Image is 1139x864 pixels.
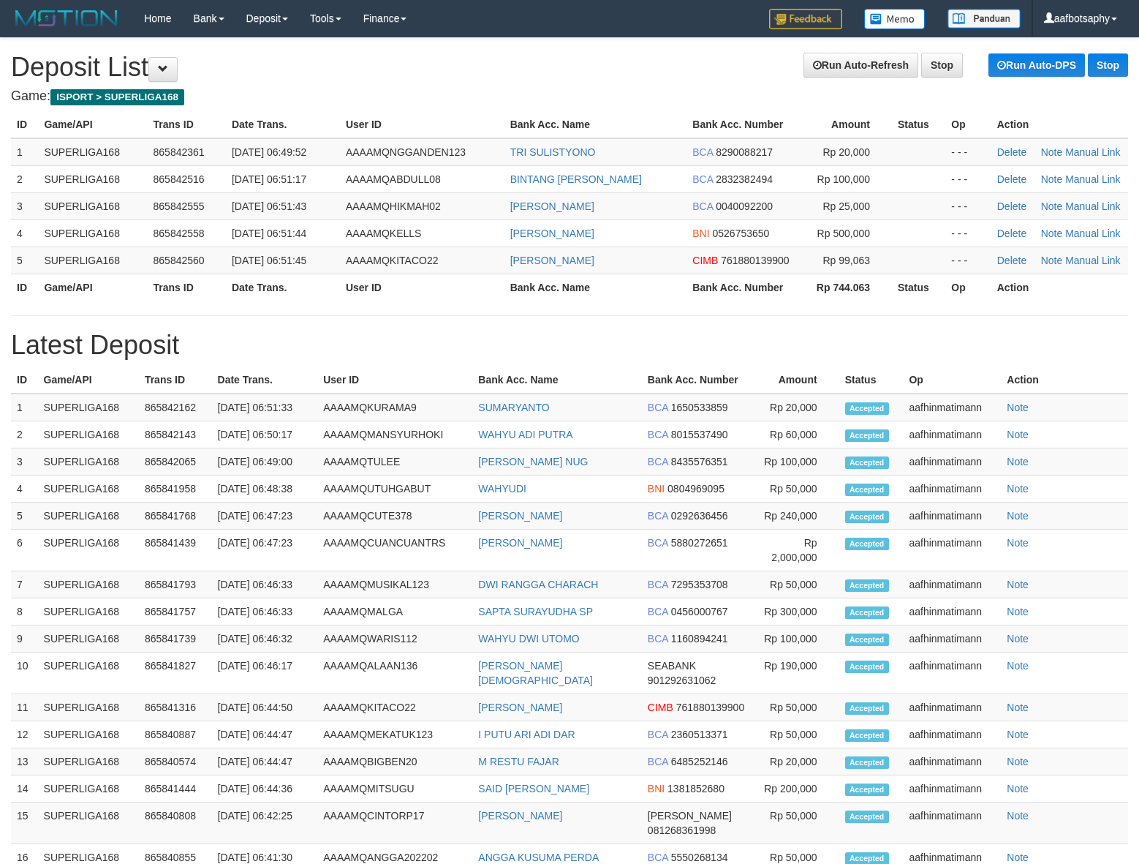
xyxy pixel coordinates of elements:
th: Rp 744.063 [801,274,892,301]
a: Delete [997,173,1026,185]
td: Rp 240,000 [754,503,839,530]
span: Accepted [845,538,889,550]
td: aafhinmatimann [903,694,1001,721]
td: 12 [11,721,38,748]
span: 0292636456 [671,510,728,522]
a: WAHYU ADI PUTRA [478,429,572,440]
span: BCA [648,510,668,522]
a: Manual Link [1065,228,1121,239]
td: Rp 200,000 [754,775,839,803]
td: SUPERLIGA168 [38,721,139,748]
h1: Latest Deposit [11,331,1128,360]
span: 0526753650 [713,228,770,239]
span: 5880272651 [671,537,728,549]
span: [DATE] 06:51:43 [232,200,306,212]
span: [DATE] 06:51:44 [232,228,306,239]
span: 865842361 [154,146,205,158]
td: 865841439 [139,530,212,571]
td: 5 [11,503,38,530]
td: 11 [11,694,38,721]
td: - - - [945,247,991,274]
a: [PERSON_NAME] [478,537,562,549]
a: [PERSON_NAME] [510,200,594,212]
a: Note [1007,579,1029,590]
th: Amount [801,111,892,138]
span: BNI [648,783,665,794]
a: [PERSON_NAME] [478,702,562,713]
td: Rp 100,000 [754,626,839,653]
th: Action [991,111,1128,138]
span: 865842560 [154,255,205,266]
td: aafhinmatimann [903,775,1001,803]
span: Accepted [845,729,889,742]
span: BCA [648,606,668,617]
th: Date Trans. [226,111,340,138]
img: panduan.png [947,9,1021,29]
td: aafhinmatimann [903,598,1001,626]
td: aafhinmatimann [903,653,1001,694]
span: AAAAMQKITACO22 [346,255,439,266]
td: aafhinmatimann [903,626,1001,653]
span: BCA [648,633,668,645]
a: Note [1007,537,1029,549]
td: 865841316 [139,694,212,721]
a: Note [1007,660,1029,672]
a: Note [1007,852,1029,863]
td: [DATE] 06:47:23 [212,530,318,571]
span: [DATE] 06:49:52 [232,146,306,158]
td: aafhinmatimann [903,421,1001,448]
th: Op [945,274,991,301]
span: Accepted [845,634,889,646]
td: aafhinmatimann [903,394,1001,421]
td: 865841768 [139,503,212,530]
td: SUPERLIGA168 [38,247,147,274]
span: Rp 20,000 [822,146,870,158]
td: 15 [11,803,38,844]
td: - - - [945,138,991,166]
th: User ID [340,111,504,138]
a: Note [1041,200,1063,212]
td: SUPERLIGA168 [38,748,139,775]
span: Accepted [845,661,889,673]
span: 081268361998 [648,824,716,836]
td: [DATE] 06:51:33 [212,394,318,421]
span: [DATE] 06:51:45 [232,255,306,266]
td: aafhinmatimann [903,803,1001,844]
a: Run Auto-Refresh [803,53,918,78]
a: SAID [PERSON_NAME] [478,783,589,794]
td: 2 [11,165,38,192]
span: Accepted [845,756,889,769]
td: AAAAMQUTUHGABUT [317,476,472,503]
th: Game/API [38,111,147,138]
td: [DATE] 06:49:00 [212,448,318,476]
td: SUPERLIGA168 [38,694,139,721]
td: AAAAMQTULEE [317,448,472,476]
a: WAHYU DWI UTOMO [478,633,579,645]
td: [DATE] 06:44:36 [212,775,318,803]
span: BCA [648,402,668,413]
span: AAAAMQABDULL08 [346,173,441,185]
th: Op [903,367,1001,394]
td: 9 [11,626,38,653]
span: Rp 99,063 [822,255,870,266]
td: aafhinmatimann [903,721,1001,748]
td: aafhinmatimann [903,571,1001,598]
span: [DATE] 06:51:17 [232,173,306,185]
th: Trans ID [148,274,226,301]
td: 14 [11,775,38,803]
td: 10 [11,653,38,694]
td: AAAAMQBIGBEN20 [317,748,472,775]
span: BCA [648,537,668,549]
td: SUPERLIGA168 [38,571,139,598]
td: AAAAMQCUTE378 [317,503,472,530]
td: 2 [11,421,38,448]
td: aafhinmatimann [903,476,1001,503]
th: Bank Acc. Name [504,274,687,301]
td: Rp 50,000 [754,476,839,503]
span: BCA [648,456,668,467]
th: Bank Acc. Number [686,274,801,301]
td: - - - [945,219,991,247]
th: Game/API [38,367,139,394]
span: 1650533859 [671,402,728,413]
span: Accepted [845,579,889,592]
